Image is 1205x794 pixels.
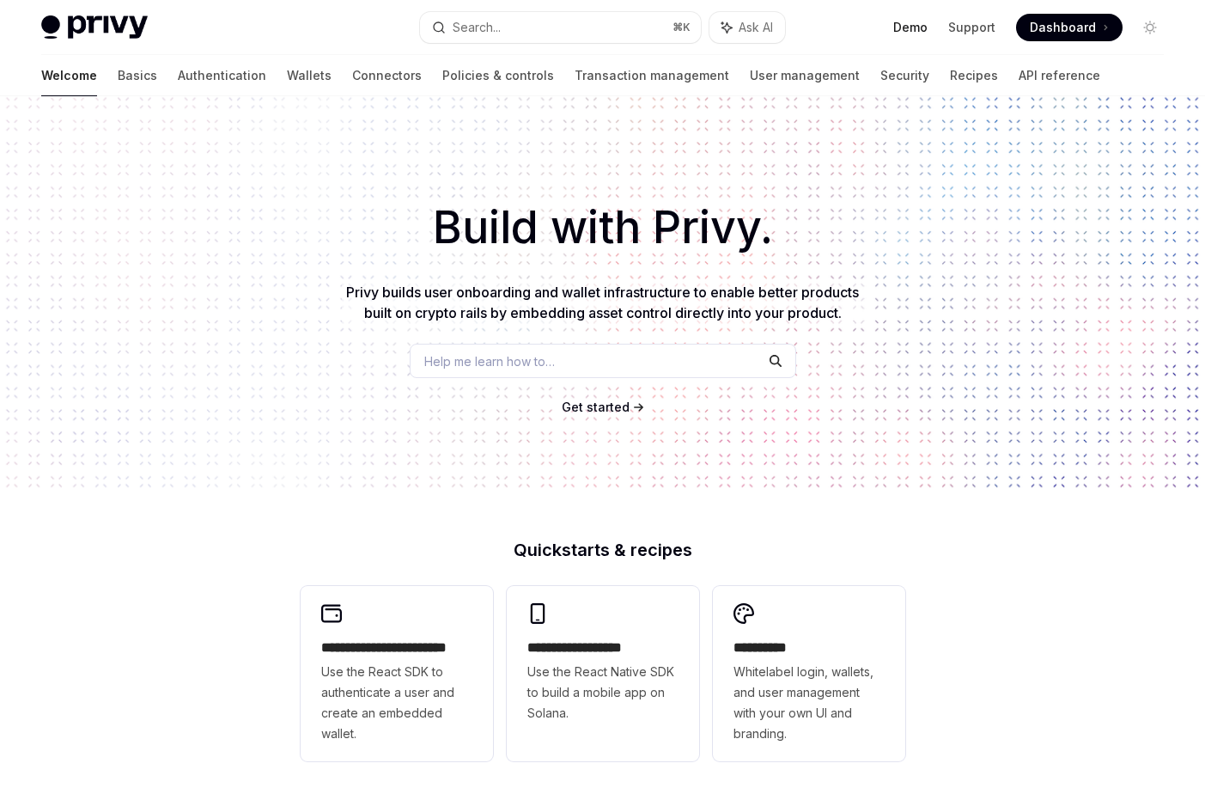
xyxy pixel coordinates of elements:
[562,400,630,414] span: Get started
[442,55,554,96] a: Policies & controls
[27,194,1178,261] h1: Build with Privy.
[527,662,679,724] span: Use the React Native SDK to build a mobile app on Solana.
[950,55,998,96] a: Recipes
[287,55,332,96] a: Wallets
[178,55,266,96] a: Authentication
[575,55,729,96] a: Transaction management
[713,586,905,761] a: **** *****Whitelabel login, wallets, and user management with your own UI and branding.
[733,662,885,744] span: Whitelabel login, wallets, and user management with your own UI and branding.
[41,55,97,96] a: Welcome
[893,19,928,36] a: Demo
[739,19,773,36] span: Ask AI
[41,15,148,40] img: light logo
[453,17,501,38] div: Search...
[424,352,555,370] span: Help me learn how to…
[1136,14,1164,41] button: Toggle dark mode
[948,19,995,36] a: Support
[672,21,691,34] span: ⌘ K
[321,662,472,744] span: Use the React SDK to authenticate a user and create an embedded wallet.
[880,55,929,96] a: Security
[507,586,699,761] a: **** **** **** ***Use the React Native SDK to build a mobile app on Solana.
[118,55,157,96] a: Basics
[1019,55,1100,96] a: API reference
[301,541,905,559] h2: Quickstarts & recipes
[709,12,785,43] button: Ask AI
[346,284,859,321] span: Privy builds user onboarding and wallet infrastructure to enable better products built on crypto ...
[1030,19,1096,36] span: Dashboard
[750,55,860,96] a: User management
[562,399,630,416] a: Get started
[1016,14,1123,41] a: Dashboard
[352,55,422,96] a: Connectors
[420,12,701,43] button: Search...⌘K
